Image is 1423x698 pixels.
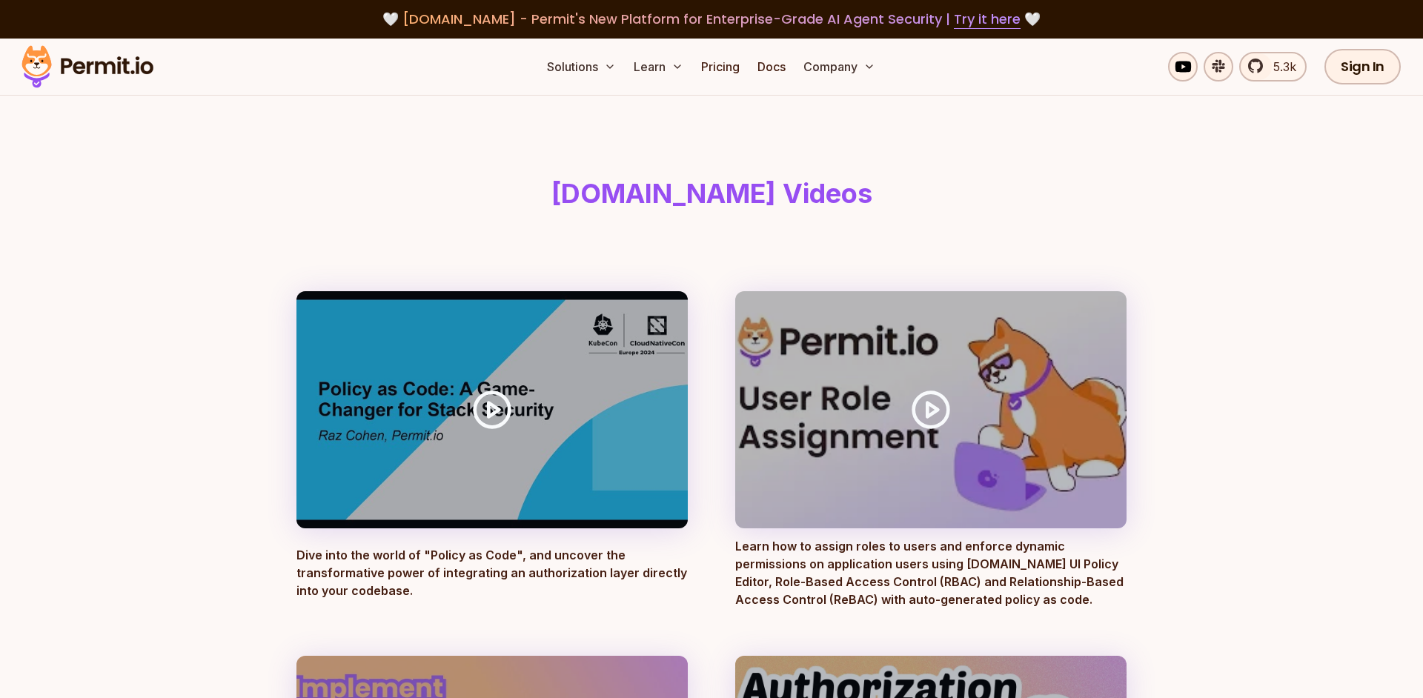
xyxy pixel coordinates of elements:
a: Sign In [1324,49,1401,84]
p: Learn how to assign roles to users and enforce dynamic permissions on application users using [DO... [735,537,1127,608]
button: Solutions [541,52,622,82]
a: 5.3k [1239,52,1307,82]
button: Company [797,52,881,82]
div: 🤍 🤍 [36,9,1387,30]
p: Dive into the world of "Policy as Code", and uncover the transformative power of integrating an a... [296,546,688,608]
span: 5.3k [1264,58,1296,76]
h1: [DOMAIN_NAME] Videos [299,179,1124,208]
button: Learn [628,52,689,82]
a: Pricing [695,52,746,82]
span: [DOMAIN_NAME] - Permit's New Platform for Enterprise-Grade AI Agent Security | [402,10,1021,28]
img: Permit logo [15,41,160,92]
a: Docs [752,52,792,82]
a: Try it here [954,10,1021,29]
